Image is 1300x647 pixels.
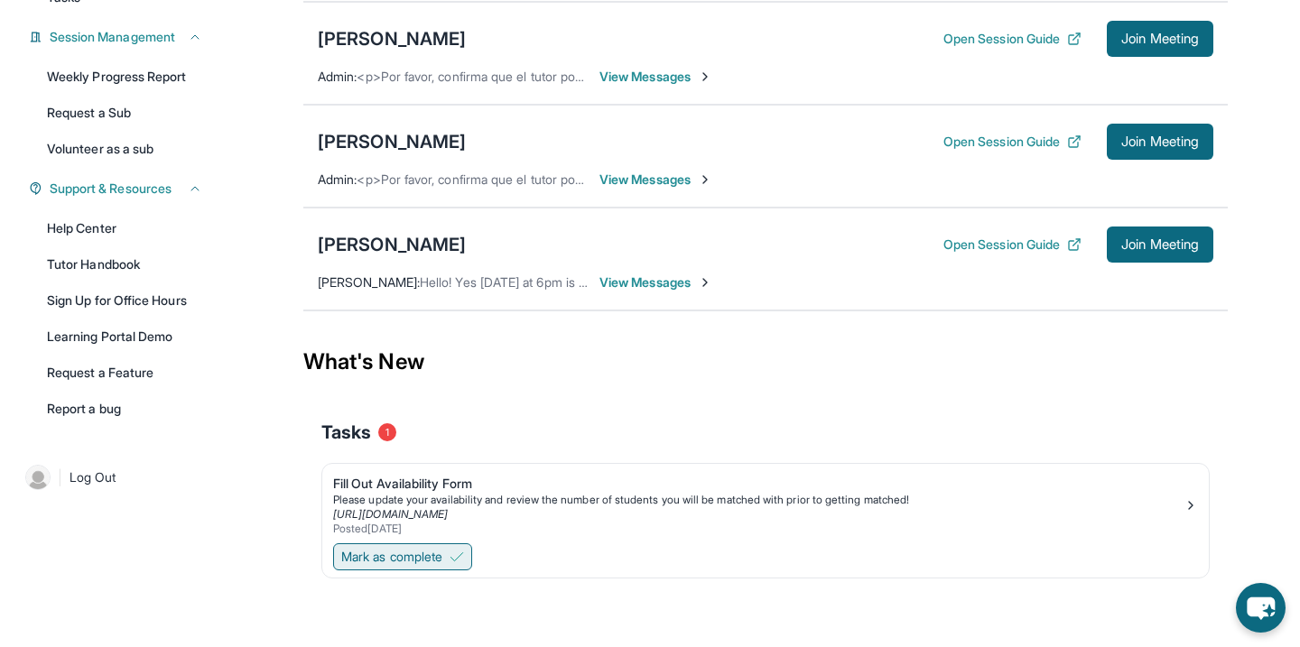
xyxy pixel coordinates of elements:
[599,68,712,86] span: View Messages
[333,522,1184,536] div: Posted [DATE]
[357,171,1025,187] span: <p>Por favor, confirma que el tutor podrá asistir a tu primera hora de reunión asignada antes de ...
[698,69,712,84] img: Chevron-Right
[378,423,396,441] span: 1
[420,274,610,290] span: Hello! Yes [DATE] at 6pm is great!
[36,133,213,165] a: Volunteer as a sub
[341,548,442,566] span: Mark as complete
[18,458,213,497] a: |Log Out
[42,28,202,46] button: Session Management
[303,322,1228,402] div: What's New
[599,171,712,189] span: View Messages
[318,232,466,257] div: [PERSON_NAME]
[36,248,213,281] a: Tutor Handbook
[70,468,116,486] span: Log Out
[36,60,213,93] a: Weekly Progress Report
[50,180,172,198] span: Support & Resources
[1121,136,1199,147] span: Join Meeting
[36,97,213,129] a: Request a Sub
[943,236,1082,254] button: Open Session Guide
[36,356,213,389] a: Request a Feature
[36,393,213,425] a: Report a bug
[333,543,472,570] button: Mark as complete
[58,467,62,488] span: |
[333,493,1184,507] div: Please update your availability and review the number of students you will be matched with prior ...
[599,273,712,291] span: View Messages
[318,171,357,187] span: Admin :
[1107,124,1213,160] button: Join Meeting
[25,465,51,490] img: user-img
[318,26,466,51] div: [PERSON_NAME]
[322,464,1209,540] a: Fill Out Availability FormPlease update your availability and review the number of students you w...
[333,507,448,521] a: [URL][DOMAIN_NAME]
[450,550,464,564] img: Mark as complete
[36,212,213,245] a: Help Center
[943,133,1082,151] button: Open Session Guide
[36,284,213,317] a: Sign Up for Office Hours
[42,180,202,198] button: Support & Resources
[1107,226,1213,263] button: Join Meeting
[321,420,371,445] span: Tasks
[1236,583,1286,633] button: chat-button
[698,172,712,187] img: Chevron-Right
[357,69,1025,84] span: <p>Por favor, confirma que el tutor podrá asistir a tu primera hora de reunión asignada antes de ...
[1121,239,1199,250] span: Join Meeting
[318,274,420,290] span: [PERSON_NAME] :
[1121,33,1199,44] span: Join Meeting
[318,129,466,154] div: [PERSON_NAME]
[318,69,357,84] span: Admin :
[698,275,712,290] img: Chevron-Right
[943,30,1082,48] button: Open Session Guide
[36,320,213,353] a: Learning Portal Demo
[50,28,175,46] span: Session Management
[1107,21,1213,57] button: Join Meeting
[333,475,1184,493] div: Fill Out Availability Form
